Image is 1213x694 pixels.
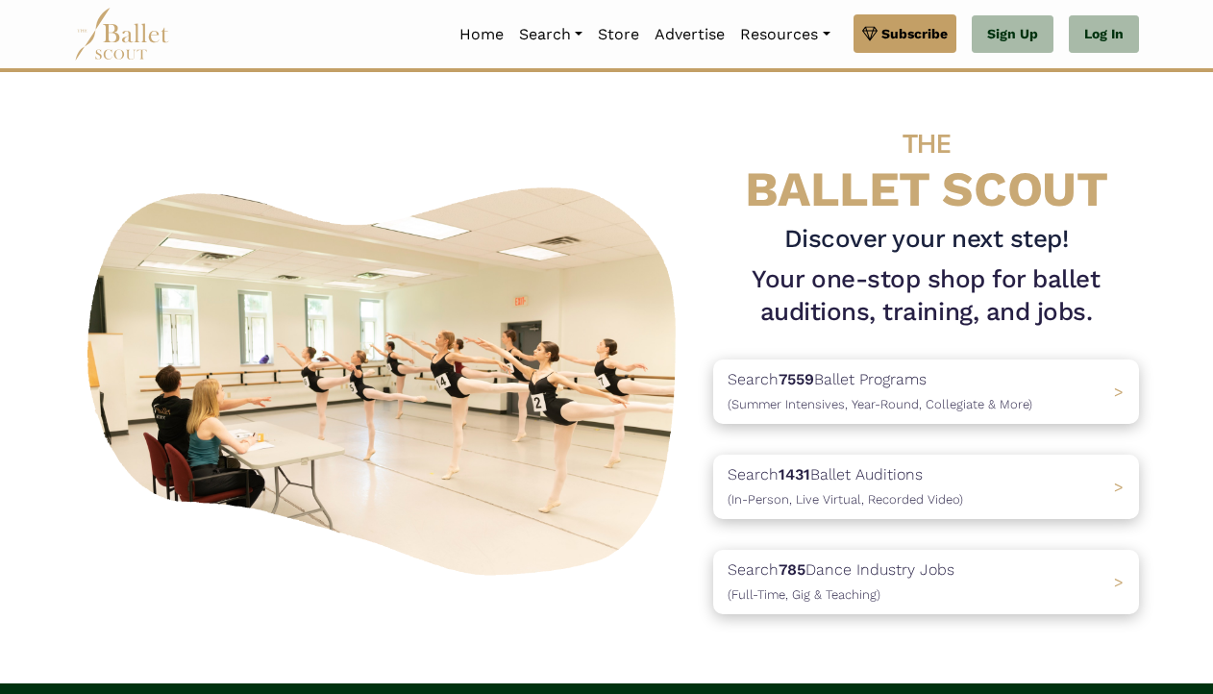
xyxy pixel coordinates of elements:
a: Log In [1069,15,1139,54]
span: > [1114,573,1124,591]
a: Search1431Ballet Auditions(In-Person, Live Virtual, Recorded Video) > [713,455,1139,519]
h4: BALLET SCOUT [713,111,1139,215]
a: Advertise [647,14,732,55]
span: (In-Person, Live Virtual, Recorded Video) [728,492,963,507]
span: (Summer Intensives, Year-Round, Collegiate & More) [728,397,1032,411]
a: Sign Up [972,15,1053,54]
a: Search7559Ballet Programs(Summer Intensives, Year-Round, Collegiate & More)> [713,359,1139,424]
span: THE [903,128,951,160]
b: 7559 [779,370,814,388]
p: Search Dance Industry Jobs [728,558,954,607]
span: > [1114,478,1124,496]
a: Search785Dance Industry Jobs(Full-Time, Gig & Teaching) > [713,550,1139,614]
a: Store [590,14,647,55]
h1: Your one-stop shop for ballet auditions, training, and jobs. [713,263,1139,329]
b: 785 [779,560,805,579]
span: Subscribe [881,23,948,44]
span: (Full-Time, Gig & Teaching) [728,587,880,602]
h3: Discover your next step! [713,223,1139,256]
span: > [1114,383,1124,401]
a: Search [511,14,590,55]
a: Home [452,14,511,55]
a: Subscribe [854,14,956,53]
b: 1431 [779,465,810,483]
img: gem.svg [862,23,878,44]
p: Search Ballet Programs [728,367,1032,416]
p: Search Ballet Auditions [728,462,963,511]
img: A group of ballerinas talking to each other in a ballet studio [74,169,698,585]
a: Resources [732,14,837,55]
